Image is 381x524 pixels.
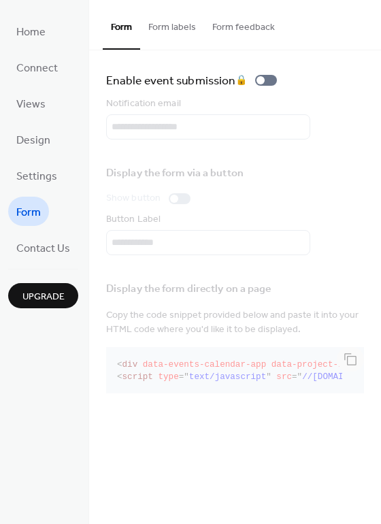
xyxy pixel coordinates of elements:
a: Contact Us [8,233,78,262]
a: Views [8,88,54,118]
span: Home [16,22,46,43]
span: Design [16,130,50,151]
span: Upgrade [22,290,65,304]
a: Home [8,16,54,46]
span: Settings [16,166,57,187]
span: Contact Us [16,238,70,259]
a: Connect [8,52,66,82]
span: Connect [16,58,58,79]
span: Views [16,94,46,115]
a: Form [8,197,49,226]
a: Settings [8,161,65,190]
span: Form [16,202,41,223]
a: Design [8,125,59,154]
button: Upgrade [8,283,78,308]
